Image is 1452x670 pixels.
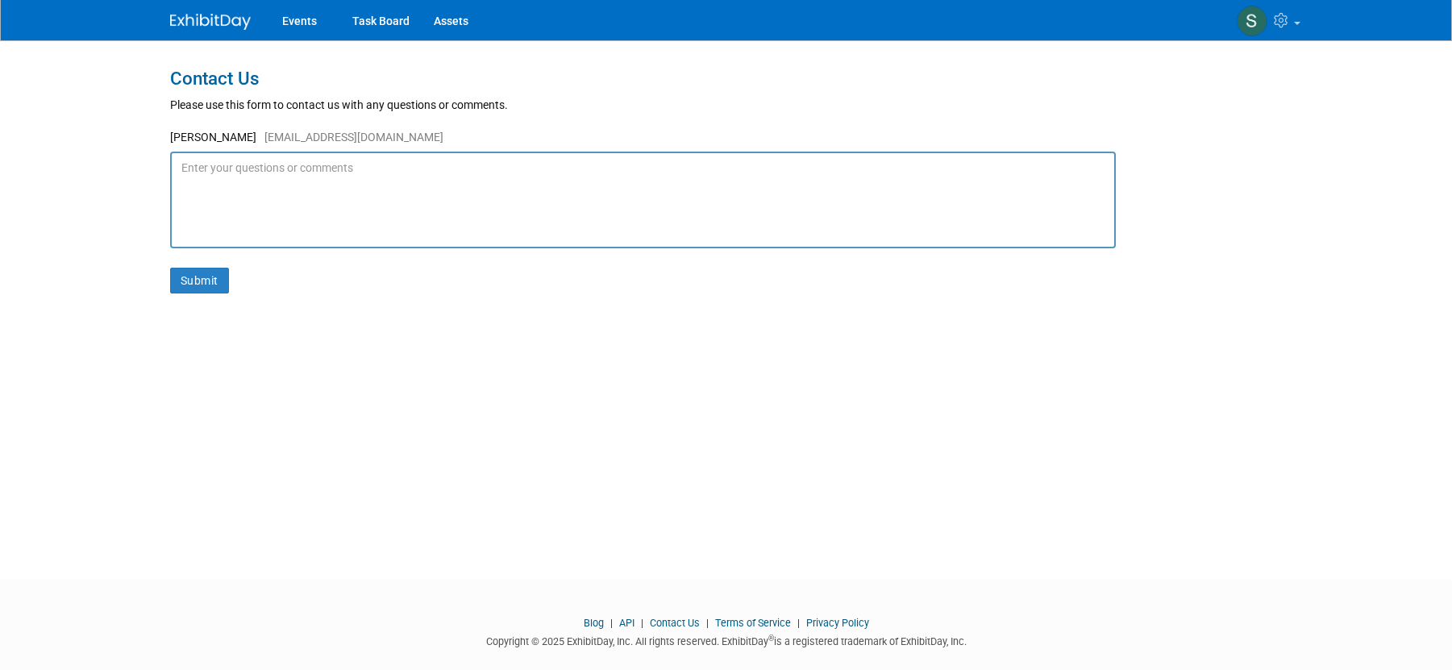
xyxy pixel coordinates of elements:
[702,617,713,629] span: |
[793,617,804,629] span: |
[768,634,774,643] sup: ®
[170,69,1283,89] h1: Contact Us
[637,617,647,629] span: |
[170,14,251,30] img: ExhibitDay
[619,617,634,629] a: API
[584,617,604,629] a: Blog
[170,97,1283,113] div: Please use this form to contact us with any questions or comments.
[606,617,617,629] span: |
[256,131,443,144] span: [EMAIL_ADDRESS][DOMAIN_NAME]
[170,129,1283,152] div: [PERSON_NAME]
[806,617,869,629] a: Privacy Policy
[715,617,791,629] a: Terms of Service
[650,617,700,629] a: Contact Us
[170,268,229,293] button: Submit
[1237,6,1267,36] img: Stephanie Hood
